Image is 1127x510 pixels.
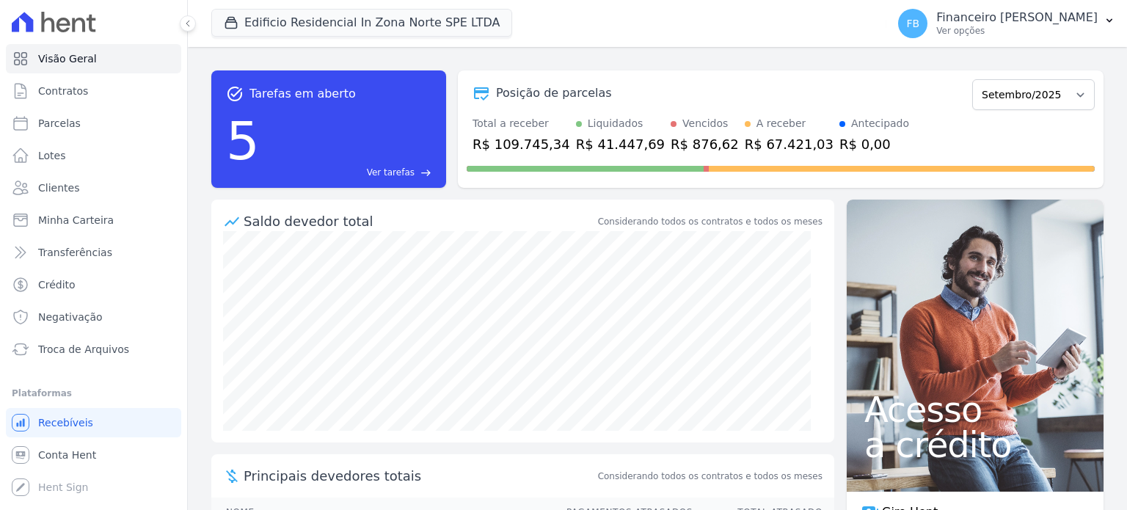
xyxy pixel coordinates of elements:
div: Plataformas [12,385,175,402]
a: Lotes [6,141,181,170]
span: Tarefas em aberto [249,85,356,103]
span: Principais devedores totais [244,466,595,486]
div: 5 [226,103,260,179]
p: Ver opções [936,25,1098,37]
span: Negativação [38,310,103,324]
span: Lotes [38,148,66,163]
button: Edificio Residencial In Zona Norte SPE LTDA [211,9,512,37]
a: Parcelas [6,109,181,138]
span: east [420,167,431,178]
span: Minha Carteira [38,213,114,227]
a: Crédito [6,270,181,299]
span: a crédito [864,427,1086,462]
a: Negativação [6,302,181,332]
span: Crédito [38,277,76,292]
a: Ver tarefas east [266,166,431,179]
div: Antecipado [851,116,909,131]
div: A receber [756,116,806,131]
a: Conta Hent [6,440,181,470]
span: Considerando todos os contratos e todos os meses [598,470,823,483]
a: Clientes [6,173,181,203]
div: Considerando todos os contratos e todos os meses [598,215,823,228]
p: Financeiro [PERSON_NAME] [936,10,1098,25]
span: Visão Geral [38,51,97,66]
a: Minha Carteira [6,205,181,235]
span: Recebíveis [38,415,93,430]
span: Ver tarefas [367,166,415,179]
a: Transferências [6,238,181,267]
span: FB [906,18,919,29]
div: Posição de parcelas [496,84,612,102]
span: Clientes [38,181,79,195]
div: R$ 0,00 [839,134,909,154]
span: Troca de Arquivos [38,342,129,357]
div: Liquidados [588,116,643,131]
div: R$ 109.745,34 [473,134,570,154]
div: R$ 67.421,03 [745,134,834,154]
div: Vencidos [682,116,728,131]
span: task_alt [226,85,244,103]
a: Recebíveis [6,408,181,437]
span: Contratos [38,84,88,98]
div: Saldo devedor total [244,211,595,231]
span: Conta Hent [38,448,96,462]
span: Parcelas [38,116,81,131]
span: Transferências [38,245,112,260]
span: Acesso [864,392,1086,427]
a: Visão Geral [6,44,181,73]
a: Contratos [6,76,181,106]
div: R$ 876,62 [671,134,739,154]
div: Total a receber [473,116,570,131]
button: FB Financeiro [PERSON_NAME] Ver opções [886,3,1127,44]
a: Troca de Arquivos [6,335,181,364]
div: R$ 41.447,69 [576,134,665,154]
